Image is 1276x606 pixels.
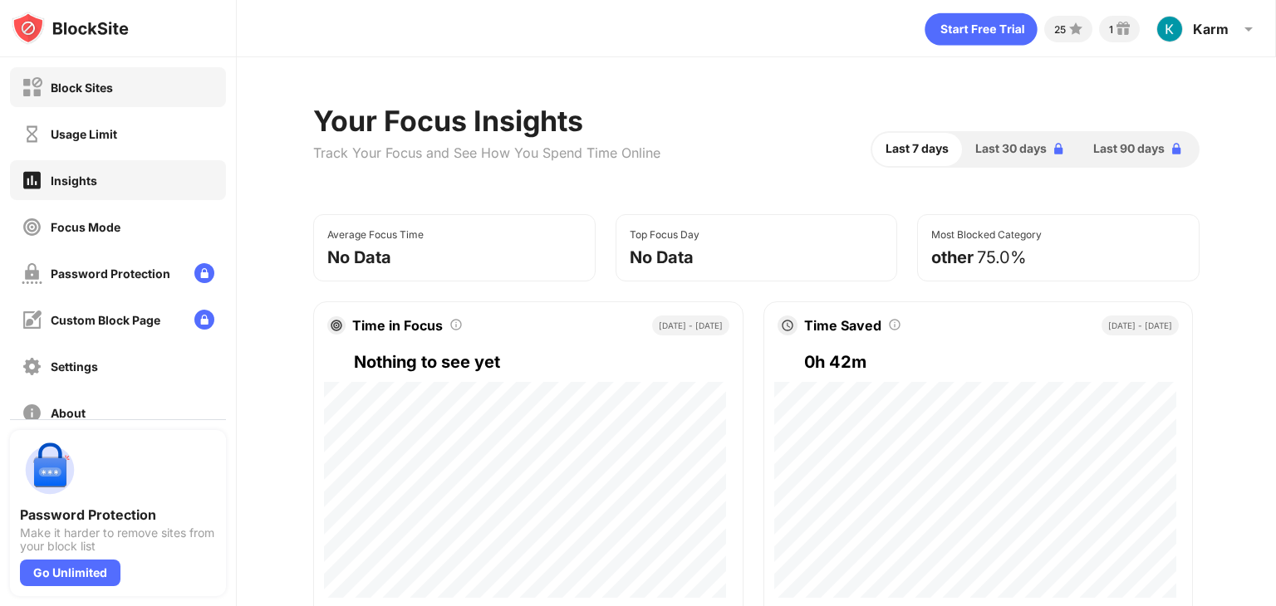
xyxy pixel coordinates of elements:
[931,247,974,267] div: other
[327,247,391,267] div: No Data
[51,220,120,234] div: Focus Mode
[630,228,699,241] div: Top Focus Day
[1050,140,1067,157] img: lock-blue.svg
[22,263,42,284] img: password-protection-off.svg
[327,228,424,241] div: Average Focus Time
[194,310,214,330] img: lock-menu.svg
[20,506,216,523] div: Password Protection
[1054,23,1066,36] div: 25
[1066,19,1086,39] img: points-small.svg
[1093,139,1165,158] span: Last 90 days
[354,349,729,375] div: Nothing to see yet
[781,319,794,332] img: clock.svg
[975,139,1047,158] span: Last 30 days
[22,310,42,330] img: customize-block-page-off.svg
[20,440,80,500] img: push-password-protection.svg
[51,359,98,374] div: Settings
[20,560,120,586] div: Go Unlimited
[652,315,729,335] div: [DATE] - [DATE]
[313,144,660,161] div: Track Your Focus and See How You Spend Time Online
[22,169,42,191] img: insights-on.svg
[194,263,214,283] img: lock-menu.svg
[22,217,42,237] img: focus-off.svg
[331,320,342,331] img: target.svg
[20,526,216,553] div: Make it harder to remove sites from your block list
[51,266,170,281] div: Password Protection
[22,124,42,144] img: time-usage-off.svg
[22,356,42,377] img: settings-off.svg
[1156,16,1183,42] img: ACg8ocJeSYryH0bCh_ZfZPbIB2BXSe1q4yh6Gz9-4d1myfXigvWBgQ=s96-c
[931,228,1042,241] div: Most Blocked Category
[313,104,660,138] div: Your Focus Insights
[925,12,1038,46] div: animation
[1193,21,1229,37] div: Karm
[352,317,443,334] div: Time in Focus
[630,247,694,267] div: No Data
[51,313,160,327] div: Custom Block Page
[1109,23,1113,36] div: 1
[22,77,42,98] img: block-off.svg
[1102,315,1179,335] div: [DATE] - [DATE]
[449,318,463,331] img: tooltip.svg
[12,12,129,45] img: logo-blocksite.svg
[51,406,86,420] div: About
[51,127,117,141] div: Usage Limit
[51,173,97,188] div: Insights
[1168,140,1185,157] img: lock-blue.svg
[804,349,1179,375] div: 0h 42m
[886,139,949,158] span: Last 7 days
[22,403,42,423] img: about-off.svg
[1113,19,1133,39] img: reward-small.svg
[977,247,1027,267] div: 75.0%
[804,317,881,334] div: Time Saved
[888,318,901,331] img: tooltip.svg
[51,81,113,95] div: Block Sites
